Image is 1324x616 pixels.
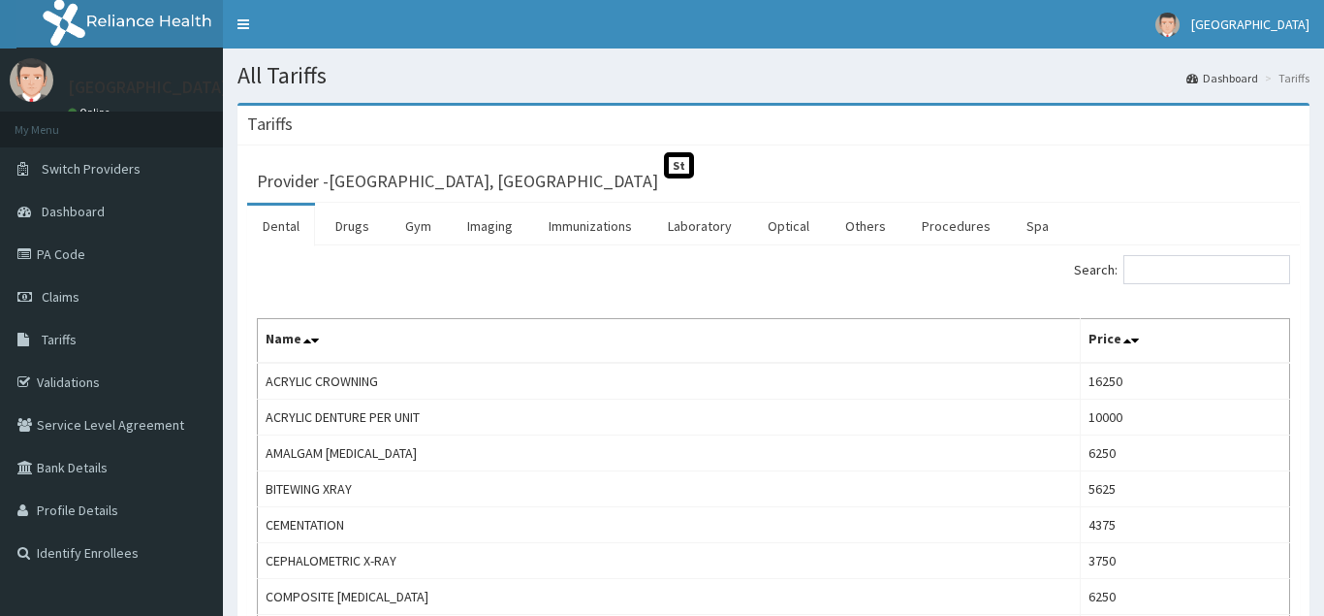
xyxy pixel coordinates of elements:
a: Optical [752,206,825,246]
a: Dental [247,206,315,246]
span: [GEOGRAPHIC_DATA] [1191,16,1309,33]
td: 10000 [1081,400,1290,436]
a: Dashboard [1186,70,1258,86]
h3: Provider - [GEOGRAPHIC_DATA], [GEOGRAPHIC_DATA] [257,173,658,190]
span: Tariffs [42,331,77,348]
h3: Tariffs [247,115,293,133]
a: Laboratory [652,206,747,246]
a: Spa [1011,206,1064,246]
p: [GEOGRAPHIC_DATA] [68,79,228,96]
a: Procedures [906,206,1006,246]
td: COMPOSITE [MEDICAL_DATA] [258,579,1081,615]
td: 5625 [1081,471,1290,507]
li: Tariffs [1260,70,1309,86]
td: ACRYLIC DENTURE PER UNIT [258,400,1081,436]
a: Imaging [452,206,528,246]
span: St [664,152,694,178]
td: 16250 [1081,363,1290,400]
span: Switch Providers [42,160,141,178]
td: 6250 [1081,579,1290,615]
span: Claims [42,288,79,306]
img: User Image [10,58,53,102]
span: Dashboard [42,203,105,220]
td: CEMENTATION [258,507,1081,543]
td: AMALGAM [MEDICAL_DATA] [258,436,1081,471]
td: ACRYLIC CROWNING [258,363,1081,400]
td: BITEWING XRAY [258,471,1081,507]
a: Online [68,106,114,119]
a: Others [830,206,901,246]
td: CEPHALOMETRIC X-RAY [258,543,1081,579]
label: Search: [1074,255,1290,284]
th: Name [258,319,1081,364]
td: 6250 [1081,436,1290,471]
a: Gym [390,206,447,246]
img: User Image [1155,13,1180,37]
input: Search: [1123,255,1290,284]
a: Immunizations [533,206,647,246]
td: 4375 [1081,507,1290,543]
a: Drugs [320,206,385,246]
th: Price [1081,319,1290,364]
td: 3750 [1081,543,1290,579]
h1: All Tariffs [237,63,1309,88]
